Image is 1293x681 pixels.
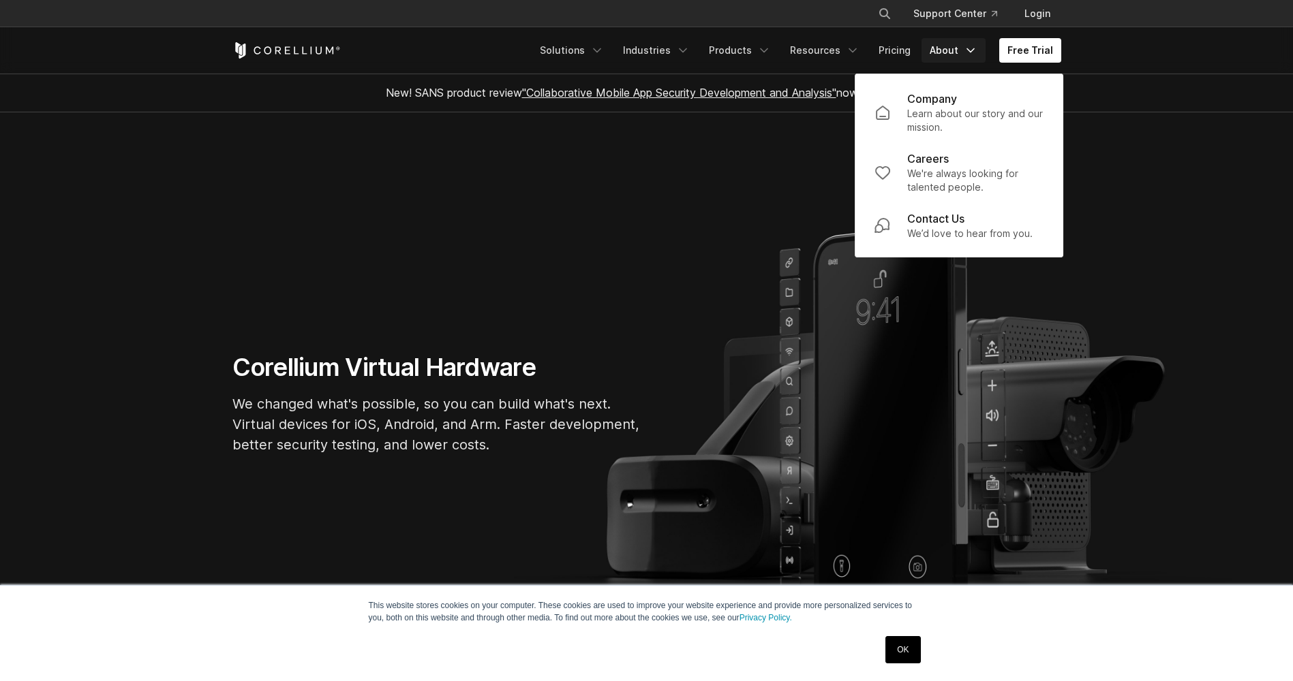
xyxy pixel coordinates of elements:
[907,167,1044,194] p: We're always looking for talented people.
[872,1,897,26] button: Search
[782,38,868,63] a: Resources
[532,38,612,63] a: Solutions
[907,107,1044,134] p: Learn about our story and our mission.
[522,86,836,99] a: "Collaborative Mobile App Security Development and Analysis"
[885,636,920,663] a: OK
[922,38,986,63] a: About
[907,91,957,107] p: Company
[870,38,919,63] a: Pricing
[386,86,908,99] span: New! SANS product review now available.
[862,1,1061,26] div: Navigation Menu
[232,42,341,59] a: Corellium Home
[864,142,1054,202] a: Careers We're always looking for talented people.
[532,38,1061,63] div: Navigation Menu
[864,202,1054,249] a: Contact Us We’d love to hear from you.
[701,38,779,63] a: Products
[907,210,964,227] p: Contact Us
[232,394,641,455] p: We changed what's possible, so you can build what's next. Virtual devices for iOS, Android, and A...
[232,352,641,383] h1: Corellium Virtual Hardware
[740,613,792,622] a: Privacy Policy.
[369,599,925,624] p: This website stores cookies on your computer. These cookies are used to improve your website expe...
[907,151,949,167] p: Careers
[1014,1,1061,26] a: Login
[907,227,1033,240] p: We’d love to hear from you.
[902,1,1008,26] a: Support Center
[999,38,1061,63] a: Free Trial
[615,38,698,63] a: Industries
[864,82,1054,142] a: Company Learn about our story and our mission.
